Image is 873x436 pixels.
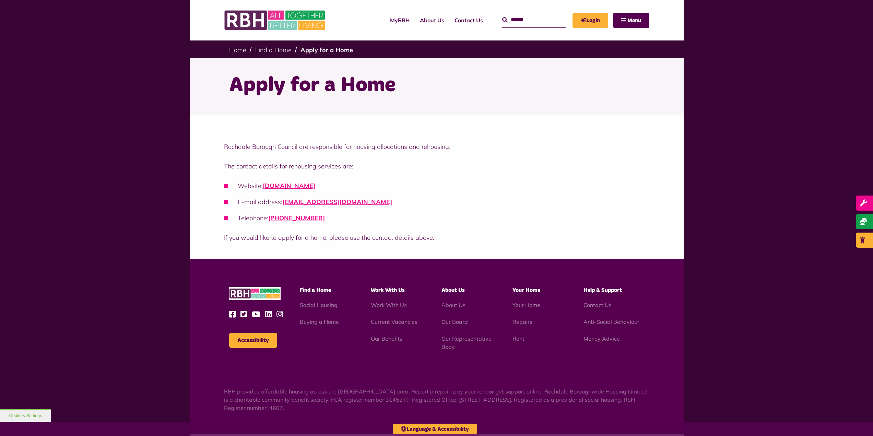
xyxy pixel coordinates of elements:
a: [PHONE_NUMBER] [268,214,325,222]
a: Work With Us [371,302,407,308]
span: Work With Us [371,287,405,293]
a: Social Housing [300,302,338,308]
a: Current Vacancies [371,318,417,325]
li: Telephone: [224,213,649,223]
span: About Us [441,287,465,293]
span: Your Home [512,287,540,293]
a: Buying a Home [300,318,339,325]
a: Contact Us [583,302,612,308]
a: Your Home [512,302,540,308]
a: Money Advice [583,335,620,342]
span: Menu [627,18,641,23]
a: Repairs [512,318,532,325]
a: Our Representative Body [441,335,492,350]
p: RBH provides affordable housing across the [GEOGRAPHIC_DATA] area. Report a repair, pay your rent... [224,387,649,412]
h1: Apply for a Home [229,72,644,99]
a: Home [229,46,246,54]
img: RBH [224,7,327,34]
a: [EMAIL_ADDRESS][DOMAIN_NAME] [282,198,392,206]
a: MyRBH [385,11,415,30]
a: [DOMAIN_NAME] [263,182,315,190]
a: Our Benefits [371,335,402,342]
img: RBH [229,287,281,300]
a: About Us [415,11,449,30]
span: Help & Support [583,287,622,293]
a: Find a Home [255,46,292,54]
a: Anti-Social Behaviour [583,318,639,325]
span: Find a Home [300,287,331,293]
a: Rent [512,335,524,342]
a: Contact Us [449,11,488,30]
li: Website: [224,181,649,190]
a: Our Board [441,318,468,325]
a: MyRBH [573,13,608,28]
p: Rochdale Borough Council are responsible for housing allocations and rehousing. [224,142,649,151]
button: Navigation [613,13,649,28]
li: E-mail address: [224,197,649,207]
button: Accessibility [229,333,277,348]
p: The contact details for rehousing services are: [224,162,649,171]
a: About Us [441,302,465,308]
a: Apply for a Home [300,46,353,54]
p: If you would like to apply for a home, please use the contact details above. [224,233,649,242]
button: Language & Accessibility [393,424,477,434]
